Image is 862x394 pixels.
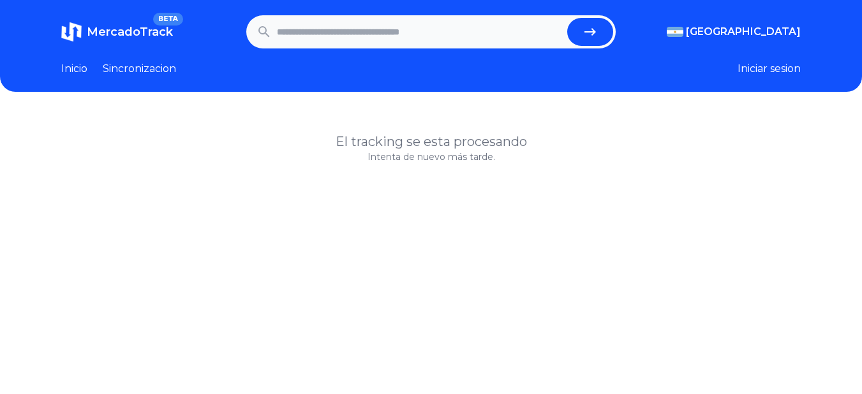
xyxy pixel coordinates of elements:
img: MercadoTrack [61,22,82,42]
img: Argentina [667,27,683,37]
span: [GEOGRAPHIC_DATA] [686,24,801,40]
span: MercadoTrack [87,25,173,39]
p: Intenta de nuevo más tarde. [61,150,801,163]
a: Sincronizacion [103,61,176,77]
button: [GEOGRAPHIC_DATA] [667,24,801,40]
a: Inicio [61,61,87,77]
span: BETA [153,13,183,26]
button: Iniciar sesion [738,61,801,77]
a: MercadoTrackBETA [61,22,173,42]
h1: El tracking se esta procesando [61,133,801,150]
